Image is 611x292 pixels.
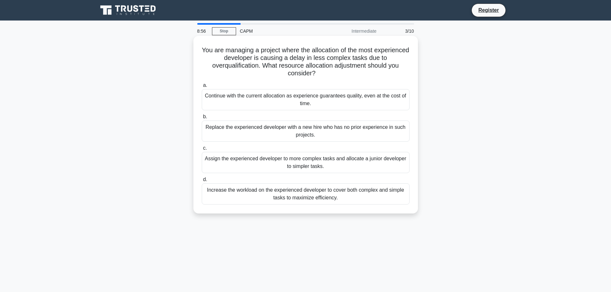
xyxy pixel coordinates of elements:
span: c. [203,145,207,151]
div: Continue with the current allocation as experience guarantees quality, even at the cost of time. [202,89,410,110]
div: 8:56 [193,25,212,38]
h5: You are managing a project where the allocation of the most experienced developer is causing a de... [201,46,410,78]
div: Assign the experienced developer to more complex tasks and allocate a junior developer to simpler... [202,152,410,173]
a: Stop [212,27,236,35]
div: 3/10 [380,25,418,38]
span: a. [203,82,207,88]
span: b. [203,114,207,119]
span: d. [203,177,207,182]
div: Increase the workload on the experienced developer to cover both complex and simple tasks to maxi... [202,183,410,204]
div: CAPM [236,25,324,38]
div: Replace the experienced developer with a new hire who has no prior experience in such projects. [202,121,410,142]
a: Register [474,6,503,14]
div: Intermediate [324,25,380,38]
